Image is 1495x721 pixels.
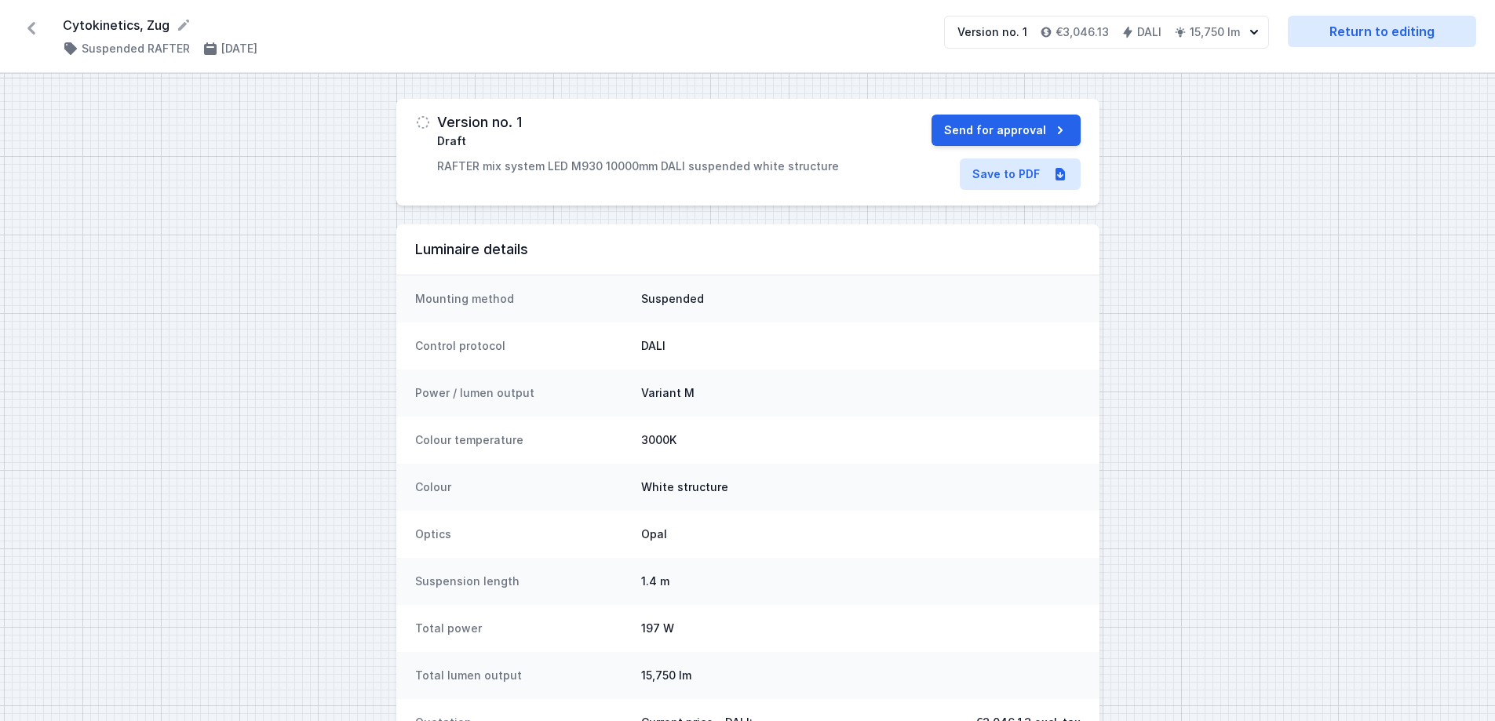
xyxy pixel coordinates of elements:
[641,479,1081,495] dd: White structure
[437,158,839,174] p: RAFTER mix system LED M930 10000mm DALI suspended white structure
[641,668,1081,683] dd: 15,750 lm
[415,115,431,130] img: draft.svg
[415,432,629,448] dt: Colour temperature
[415,385,629,401] dt: Power / lumen output
[1288,16,1476,47] a: Return to editing
[957,24,1027,40] div: Version no. 1
[641,291,1081,307] dd: Suspended
[415,240,1081,259] h3: Luminaire details
[932,115,1081,146] button: Send for approval
[176,17,191,33] button: Rename project
[944,16,1269,49] button: Version no. 1€3,046.13DALI15,750 lm
[415,621,629,636] dt: Total power
[82,41,190,56] h4: Suspended RAFTER
[641,385,1081,401] dd: Variant M
[415,668,629,683] dt: Total lumen output
[415,338,629,354] dt: Control protocol
[641,621,1081,636] dd: 197 W
[415,526,629,542] dt: Optics
[415,479,629,495] dt: Colour
[415,291,629,307] dt: Mounting method
[221,41,257,56] h4: [DATE]
[641,526,1081,542] dd: Opal
[1056,24,1109,40] h4: €3,046.13
[1137,24,1161,40] h4: DALI
[641,338,1081,354] dd: DALI
[415,574,629,589] dt: Suspension length
[641,432,1081,448] dd: 3000K
[641,574,1081,589] dd: 1.4 m
[63,16,925,35] form: Cytokinetics, Zug
[1190,24,1240,40] h4: 15,750 lm
[437,115,522,130] h3: Version no. 1
[437,133,466,149] span: Draft
[960,158,1081,190] a: Save to PDF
